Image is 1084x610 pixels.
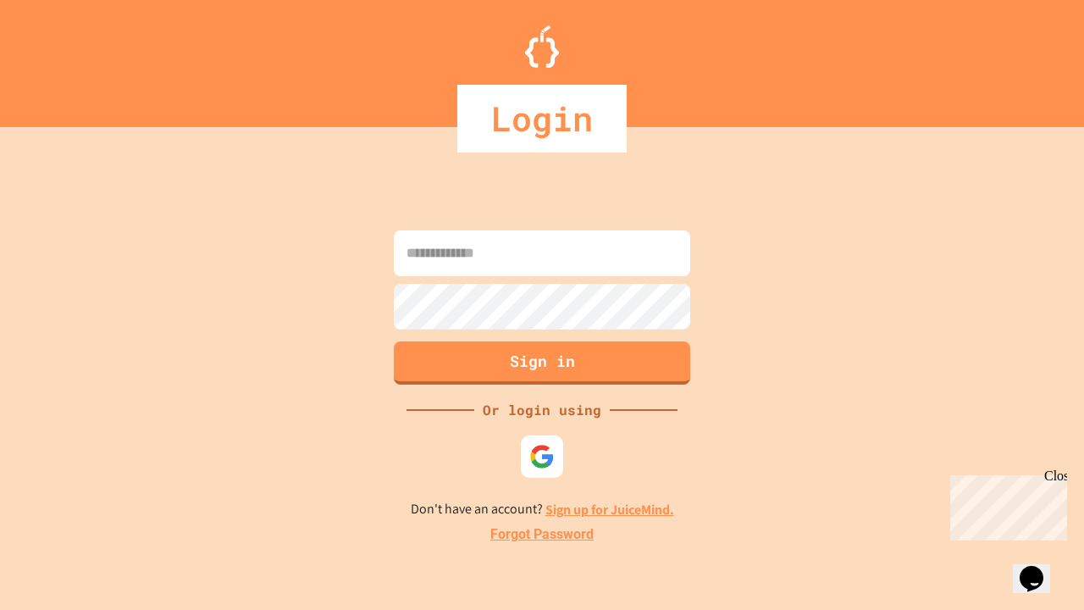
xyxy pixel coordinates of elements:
img: Logo.svg [525,25,559,68]
div: Chat with us now!Close [7,7,117,108]
iframe: chat widget [943,469,1067,541]
button: Sign in [394,341,690,385]
div: Or login using [474,400,610,420]
div: Login [457,85,627,152]
iframe: chat widget [1013,542,1067,593]
a: Forgot Password [490,524,594,545]
p: Don't have an account? [411,499,674,520]
a: Sign up for JuiceMind. [545,501,674,518]
img: google-icon.svg [529,444,555,469]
